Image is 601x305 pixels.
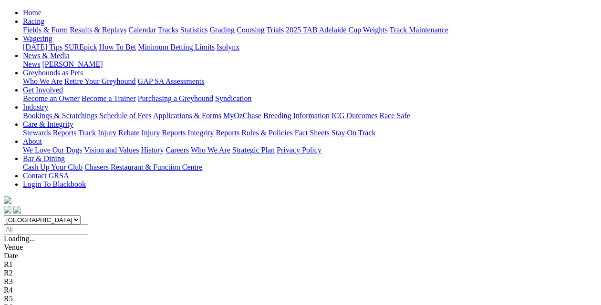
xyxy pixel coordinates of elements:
div: Bar & Dining [23,163,597,172]
a: Rules & Policies [241,129,293,137]
a: How To Bet [99,43,136,51]
input: Select date [4,224,88,234]
a: Applications & Forms [153,112,221,120]
a: About [23,137,42,145]
a: Retire Your Greyhound [64,77,136,85]
a: MyOzChase [223,112,261,120]
div: R4 [4,286,597,295]
a: Bar & Dining [23,154,65,163]
a: Stay On Track [332,129,375,137]
a: GAP SA Assessments [138,77,205,85]
a: Fields & Form [23,26,68,34]
a: Tracks [158,26,178,34]
a: Purchasing a Greyhound [138,94,213,102]
a: [PERSON_NAME] [42,60,103,68]
a: Contact GRSA [23,172,69,180]
a: ICG Outcomes [332,112,377,120]
a: History [141,146,164,154]
a: Track Maintenance [390,26,448,34]
a: Cash Up Your Club [23,163,83,171]
a: Login To Blackbook [23,180,86,188]
div: About [23,146,597,154]
a: Race Safe [379,112,410,120]
a: Vision and Values [84,146,139,154]
a: Become an Owner [23,94,80,102]
a: Syndication [215,94,251,102]
a: Statistics [180,26,208,34]
a: Industry [23,103,48,111]
a: Minimum Betting Limits [138,43,215,51]
a: Results & Replays [70,26,126,34]
a: We Love Our Dogs [23,146,82,154]
a: Fact Sheets [295,129,330,137]
a: News [23,60,40,68]
a: Stewards Reports [23,129,76,137]
div: Greyhounds as Pets [23,77,597,86]
a: 2025 TAB Adelaide Cup [286,26,361,34]
div: Wagering [23,43,597,51]
div: Get Involved [23,94,597,103]
a: Become a Trainer [82,94,136,102]
a: Wagering [23,34,52,42]
a: Who We Are [23,77,62,85]
a: Strategic Plan [232,146,275,154]
div: Racing [23,26,597,34]
a: Bookings & Scratchings [23,112,97,120]
div: R5 [4,295,597,303]
a: Isolynx [217,43,239,51]
a: [DATE] Tips [23,43,62,51]
span: Loading... [4,234,35,243]
a: Integrity Reports [187,129,239,137]
div: Date [4,252,597,260]
a: Trials [266,26,284,34]
a: Calendar [128,26,156,34]
a: Racing [23,17,44,25]
a: Get Involved [23,86,63,94]
a: Care & Integrity [23,120,73,128]
a: Who We Are [191,146,230,154]
a: SUREpick [64,43,97,51]
div: R2 [4,269,597,277]
a: Home [23,9,41,17]
div: Venue [4,243,597,252]
div: Care & Integrity [23,129,597,137]
a: Chasers Restaurant & Function Centre [84,163,202,171]
a: Careers [166,146,189,154]
a: Breeding Information [263,112,330,120]
div: R1 [4,260,597,269]
a: Privacy Policy [277,146,321,154]
div: R3 [4,277,597,286]
a: Injury Reports [141,129,186,137]
img: facebook.svg [4,206,11,213]
a: Coursing [237,26,265,34]
a: News & Media [23,51,70,60]
a: Greyhounds as Pets [23,69,83,77]
a: Schedule of Fees [99,112,151,120]
a: Track Injury Rebate [78,129,139,137]
a: Grading [210,26,235,34]
a: Weights [363,26,388,34]
div: News & Media [23,60,597,69]
img: twitter.svg [13,206,21,213]
img: logo-grsa-white.png [4,196,11,204]
div: Industry [23,112,597,120]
